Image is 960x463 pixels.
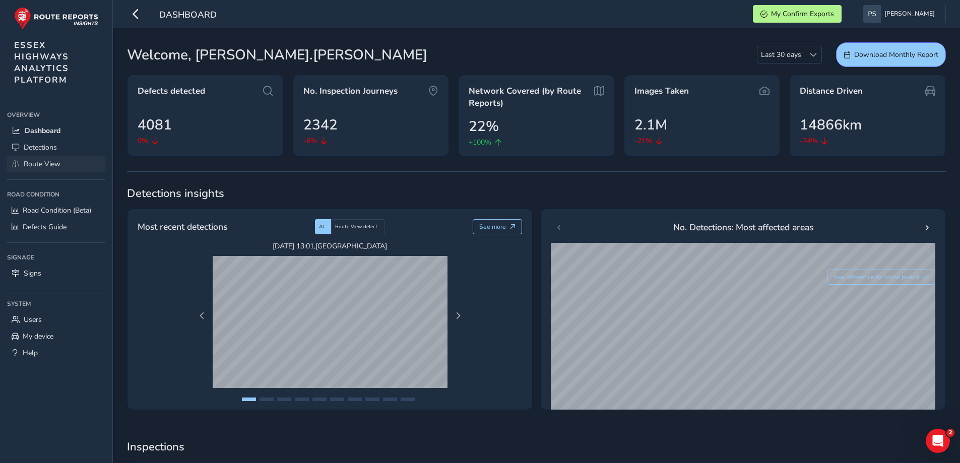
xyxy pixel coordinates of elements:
[7,328,105,345] a: My device
[330,398,344,401] button: Page 6
[7,202,105,219] a: Road Condition (Beta)
[159,9,217,23] span: Dashboard
[315,219,331,234] div: AI
[836,42,946,67] button: Download Monthly Report
[24,159,60,169] span: Route View
[127,44,427,65] span: Welcome, [PERSON_NAME].[PERSON_NAME]
[469,137,491,148] span: +100%
[473,219,523,234] button: See more
[138,85,205,97] span: Defects detected
[479,223,506,231] span: See more
[863,5,938,23] button: [PERSON_NAME]
[469,116,499,137] span: 22%
[365,398,379,401] button: Page 8
[854,50,938,59] span: Download Monthly Report
[24,269,41,278] span: Signs
[884,5,935,23] span: [PERSON_NAME]
[7,219,105,235] a: Defects Guide
[401,398,415,401] button: Page 10
[673,221,813,234] span: No. Detections: Most affected areas
[138,136,148,146] span: 0%
[335,223,377,230] span: Route View defect
[138,220,227,233] span: Most recent detections
[7,265,105,282] a: Signs
[383,398,397,401] button: Page 9
[800,85,863,97] span: Distance Driven
[14,7,98,30] img: rr logo
[7,296,105,311] div: System
[7,107,105,122] div: Overview
[23,206,91,215] span: Road Condition (Beta)
[303,136,317,146] span: -6%
[24,143,57,152] span: Detections
[303,85,398,97] span: No. Inspection Journeys
[800,114,862,136] span: 14866km
[827,270,936,285] button: See difference for same period
[926,429,950,453] iframe: Intercom live chat
[469,85,591,109] span: Network Covered (by Route Reports)
[834,273,919,281] span: See difference for same period
[7,139,105,156] a: Detections
[451,309,465,323] button: Next Page
[7,345,105,361] a: Help
[7,156,105,172] a: Route View
[23,222,67,232] span: Defects Guide
[319,223,324,230] span: AI
[312,398,327,401] button: Page 5
[195,309,209,323] button: Previous Page
[23,332,53,341] span: My device
[753,5,842,23] button: My Confirm Exports
[7,311,105,328] a: Users
[946,429,954,437] span: 2
[138,114,172,136] span: 4081
[863,5,881,23] img: diamond-layout
[260,398,274,401] button: Page 2
[771,9,834,19] span: My Confirm Exports
[303,114,338,136] span: 2342
[127,186,946,201] span: Detections insights
[331,219,385,234] div: Route View defect
[634,85,689,97] span: Images Taken
[213,241,447,251] span: [DATE] 13:01 , [GEOGRAPHIC_DATA]
[277,398,291,401] button: Page 3
[23,348,38,358] span: Help
[800,136,817,146] span: -24%
[757,46,805,63] span: Last 30 days
[7,250,105,265] div: Signage
[348,398,362,401] button: Page 7
[242,398,256,401] button: Page 1
[14,39,69,86] span: ESSEX HIGHWAYS ANALYTICS PLATFORM
[7,187,105,202] div: Road Condition
[25,126,60,136] span: Dashboard
[7,122,105,139] a: Dashboard
[127,439,946,454] span: Inspections
[295,398,309,401] button: Page 4
[24,315,42,324] span: Users
[634,114,667,136] span: 2.1M
[634,136,652,146] span: -21%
